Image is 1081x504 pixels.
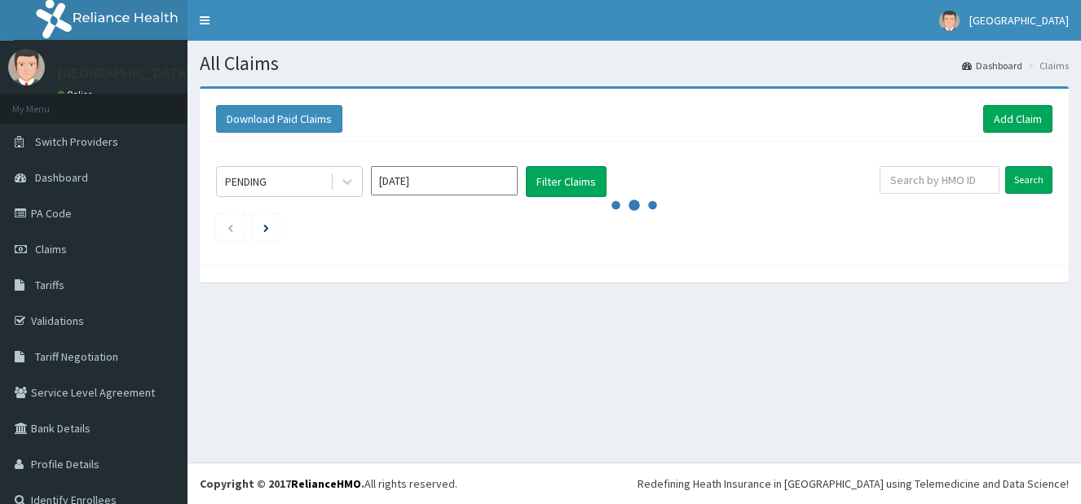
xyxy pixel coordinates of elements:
[225,173,267,190] div: PENDING
[188,462,1081,504] footer: All rights reserved.
[57,66,192,81] p: [GEOGRAPHIC_DATA]
[35,278,64,292] span: Tariffs
[880,166,999,194] input: Search by HMO ID
[526,166,607,197] button: Filter Claims
[610,181,659,230] svg: audio-loading
[638,476,1069,492] div: Redefining Heath Insurance in [GEOGRAPHIC_DATA] using Telemedicine and Data Science!
[1024,59,1069,72] li: Claims
[227,220,234,234] a: Previous page
[57,89,96,100] a: Online
[969,13,1069,28] span: [GEOGRAPHIC_DATA]
[35,242,67,256] span: Claims
[200,53,1069,74] h1: All Claims
[983,105,1052,133] a: Add Claim
[35,349,118,364] span: Tariff Negotiation
[35,170,88,185] span: Dashboard
[216,105,342,133] button: Download Paid Claims
[291,476,361,491] a: RelianceHMO
[962,59,1022,72] a: Dashboard
[200,476,364,491] strong: Copyright © 2017 .
[35,134,118,149] span: Switch Providers
[371,166,518,195] input: Select Month and Year
[8,49,45,85] img: User Image
[939,11,960,31] img: User Image
[263,220,269,234] a: Next page
[1005,166,1052,194] input: Search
